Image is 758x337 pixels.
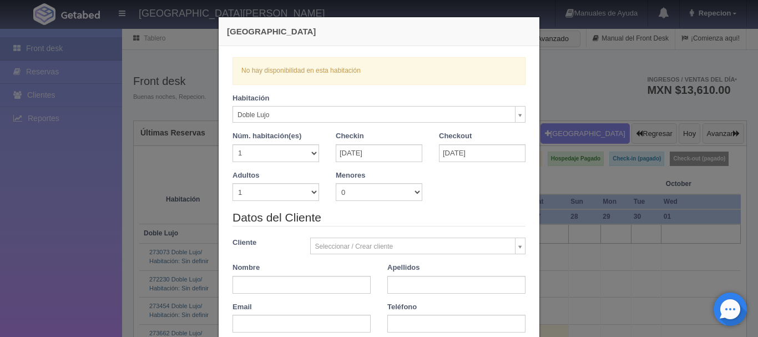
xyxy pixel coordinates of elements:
label: Cliente [224,238,302,248]
input: DD-MM-AAAA [336,144,422,162]
a: Seleccionar / Crear cliente [310,238,526,254]
label: Nombre [233,263,260,273]
label: Checkin [336,131,364,142]
label: Adultos [233,170,259,181]
label: Núm. habitación(es) [233,131,301,142]
legend: Datos del Cliente [233,209,525,227]
label: Teléfono [387,302,417,313]
div: No hay disponibilidad en esta habitación [233,57,525,84]
a: Doble Lujo [233,106,525,123]
label: Apellidos [387,263,420,273]
input: DD-MM-AAAA [439,144,525,162]
label: Email [233,302,252,313]
h4: [GEOGRAPHIC_DATA] [227,26,531,37]
label: Habitación [233,93,269,104]
label: Menores [336,170,365,181]
span: Doble Lujo [237,107,511,123]
label: Checkout [439,131,472,142]
span: Seleccionar / Crear cliente [315,238,511,255]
